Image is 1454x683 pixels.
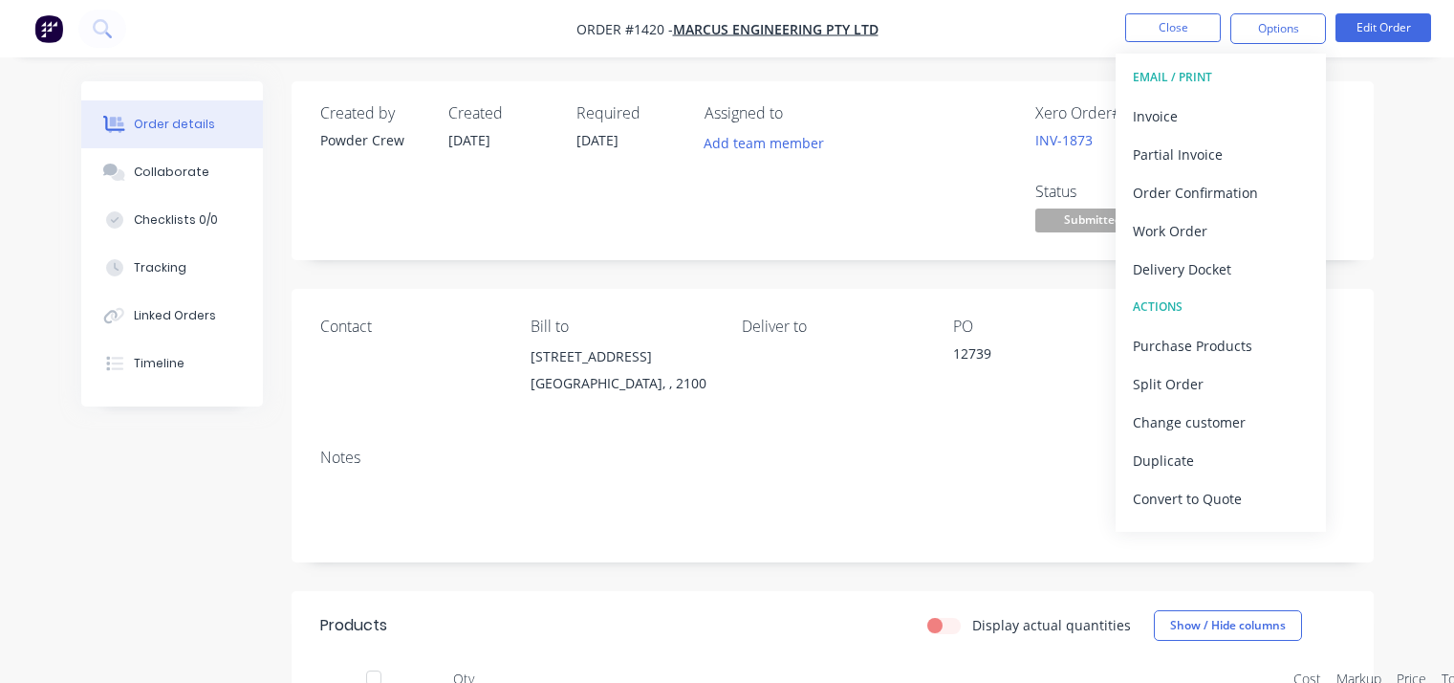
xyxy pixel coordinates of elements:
[134,307,216,324] div: Linked Orders
[1133,102,1309,130] div: Invoice
[1116,364,1326,403] button: Split Order
[953,343,1134,370] div: 12739
[1133,408,1309,436] div: Change customer
[320,104,425,122] div: Created by
[134,116,215,133] div: Order details
[531,343,711,370] div: [STREET_ADDRESS]
[1116,479,1326,518] button: Convert to Quote
[693,130,834,156] button: Add team member
[1133,65,1309,90] div: EMAIL / PRINT
[1133,332,1309,360] div: Purchase Products
[1035,104,1179,122] div: Xero Order #
[1035,209,1150,237] button: Submitted
[81,196,263,244] button: Checklists 0/0
[134,259,186,276] div: Tracking
[81,148,263,196] button: Collaborate
[134,211,218,229] div: Checklists 0/0
[531,343,711,405] div: [STREET_ADDRESS][GEOGRAPHIC_DATA], , 2100
[320,318,501,336] div: Contact
[1116,173,1326,211] button: Order Confirmation
[742,318,922,336] div: Deliver to
[1116,211,1326,250] button: Work Order
[576,104,682,122] div: Required
[1133,485,1309,513] div: Convert to Quote
[1116,250,1326,288] button: Delivery Docket
[1133,370,1309,398] div: Split Order
[531,370,711,397] div: [GEOGRAPHIC_DATA], , 2100
[972,615,1131,635] label: Display actual quantities
[673,20,879,38] a: Marcus Engineering Pty Ltd
[1154,610,1302,641] button: Show / Hide columns
[1116,326,1326,364] button: Purchase Products
[1116,97,1326,135] button: Invoice
[81,340,263,387] button: Timeline
[576,20,673,38] span: Order #1420 -
[1125,13,1221,42] button: Close
[1035,131,1093,149] a: INV-1873
[320,614,387,637] div: Products
[448,104,553,122] div: Created
[448,131,490,149] span: [DATE]
[1133,447,1309,474] div: Duplicate
[34,14,63,43] img: Factory
[1116,403,1326,441] button: Change customer
[1116,58,1326,97] button: EMAIL / PRINT
[576,131,618,149] span: [DATE]
[1035,209,1150,232] span: Submitted
[1116,518,1326,556] button: Archive
[1116,441,1326,479] button: Duplicate
[81,100,263,148] button: Order details
[1133,255,1309,283] div: Delivery Docket
[1116,288,1326,326] button: ACTIONS
[1335,13,1431,42] button: Edit Order
[1133,141,1309,168] div: Partial Invoice
[1116,135,1326,173] button: Partial Invoice
[81,244,263,292] button: Tracking
[953,318,1134,336] div: PO
[320,449,1345,467] div: Notes
[705,130,835,156] button: Add team member
[1133,523,1309,551] div: Archive
[320,130,425,150] div: Powder Crew
[1035,183,1179,201] div: Status
[81,292,263,340] button: Linked Orders
[1230,13,1326,44] button: Options
[1133,217,1309,245] div: Work Order
[1133,295,1309,319] div: ACTIONS
[531,318,711,336] div: Bill to
[705,104,896,122] div: Assigned to
[134,164,209,181] div: Collaborate
[134,355,184,372] div: Timeline
[1133,179,1309,207] div: Order Confirmation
